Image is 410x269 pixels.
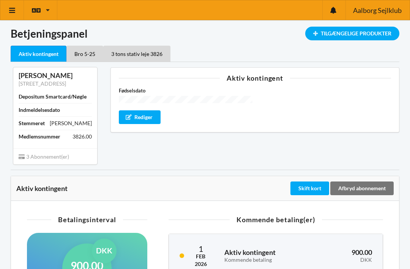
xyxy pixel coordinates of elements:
div: Afbryd abonnement [330,181,394,195]
div: Aktiv kontingent [16,185,289,192]
div: Aktiv kontingent [119,75,391,81]
div: 3 tons stativ leje 3826 [103,46,170,62]
div: DKK [319,257,372,263]
div: Bro 5-25 [66,46,103,62]
div: 3826.00 [73,133,92,140]
div: Tilgængelige Produkter [305,27,399,40]
div: DKK [92,239,117,263]
div: Depositum Smartcard/Nøgle [19,93,87,100]
h3: 900.00 [319,248,372,263]
div: 2026 [195,260,207,268]
h3: Aktiv kontingent [224,248,308,263]
h1: Betjeningspanel [11,27,399,40]
a: [STREET_ADDRESS] [19,80,66,87]
div: Betalingsinterval [27,216,147,223]
div: Kommende betaling [224,257,308,263]
div: [PERSON_NAME] [50,119,92,127]
div: Aktiv kontingent [11,46,66,62]
div: Kommende betaling(er) [169,216,383,223]
div: Feb [195,253,207,260]
div: Rediger [119,110,161,124]
div: Indmeldelsesdato [19,106,60,114]
div: [PERSON_NAME] [19,71,92,80]
div: Medlemsnummer [19,133,60,140]
label: Fødselsdato [119,87,252,94]
div: Stemmeret [19,119,45,127]
div: Skift kort [290,181,329,195]
span: Aalborg Sejlklub [353,7,402,14]
div: 1 [195,245,207,253]
span: 3 Abonnement(er) [19,153,69,160]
